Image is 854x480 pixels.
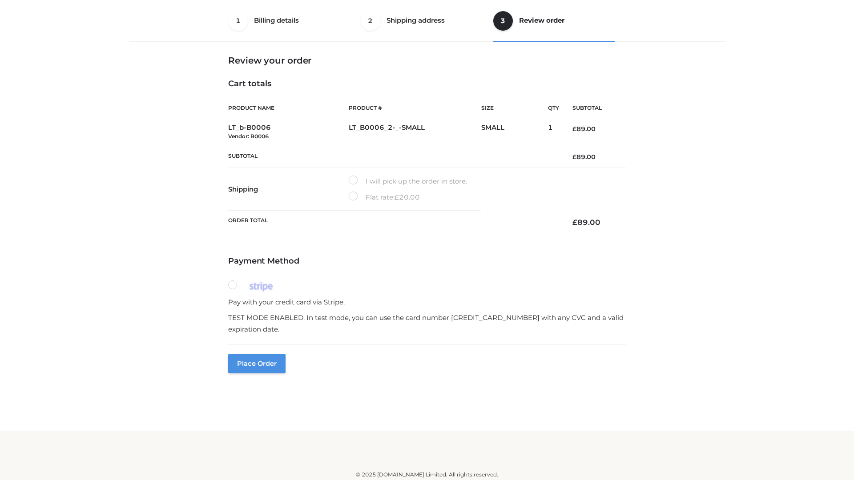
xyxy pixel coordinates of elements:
th: Product Name [228,98,349,118]
h4: Payment Method [228,256,626,266]
td: 1 [548,118,559,146]
h4: Cart totals [228,79,626,89]
span: £ [572,125,576,133]
th: Subtotal [559,98,626,118]
p: Pay with your credit card via Stripe. [228,296,626,308]
small: Vendor: B0006 [228,133,269,140]
th: Shipping [228,168,349,211]
th: Product # [349,98,481,118]
button: Place order [228,354,286,373]
td: LT_B0006_2-_-SMALL [349,118,481,146]
label: I will pick up the order in store. [349,176,467,187]
td: LT_b-B0006 [228,118,349,146]
span: £ [395,193,399,201]
th: Size [481,98,544,118]
th: Qty [548,98,559,118]
div: © 2025 [DOMAIN_NAME] Limited. All rights reserved. [132,470,722,479]
th: Order Total [228,211,559,234]
p: TEST MODE ENABLED. In test mode, you can use the card number [CREDIT_CARD_NUMBER] with any CVC an... [228,312,626,335]
bdi: 89.00 [572,218,600,227]
td: SMALL [481,118,548,146]
span: £ [572,218,577,227]
th: Subtotal [228,146,559,168]
bdi: 20.00 [395,193,420,201]
bdi: 89.00 [572,125,596,133]
span: £ [572,153,576,161]
h3: Review your order [228,55,626,66]
bdi: 89.00 [572,153,596,161]
label: Flat rate: [349,192,420,203]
